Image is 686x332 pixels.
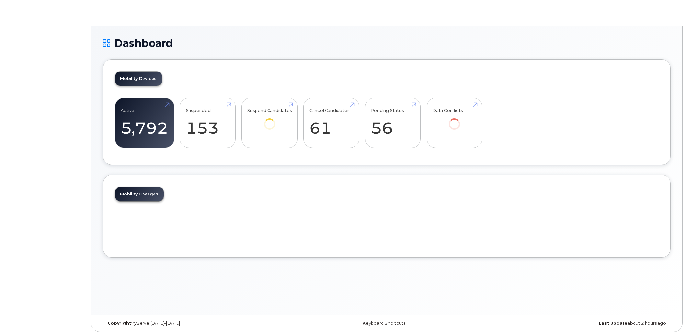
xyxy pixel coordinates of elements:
[481,321,671,326] div: about 2 hours ago
[363,321,405,326] a: Keyboard Shortcuts
[121,102,168,144] a: Active 5,792
[599,321,627,326] strong: Last Update
[108,321,131,326] strong: Copyright
[103,38,671,49] h1: Dashboard
[186,102,230,144] a: Suspended 153
[115,72,162,86] a: Mobility Devices
[309,102,353,144] a: Cancel Candidates 61
[115,187,164,201] a: Mobility Charges
[247,102,292,139] a: Suspend Candidates
[103,321,292,326] div: MyServe [DATE]–[DATE]
[371,102,415,144] a: Pending Status 56
[432,102,476,139] a: Data Conflicts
